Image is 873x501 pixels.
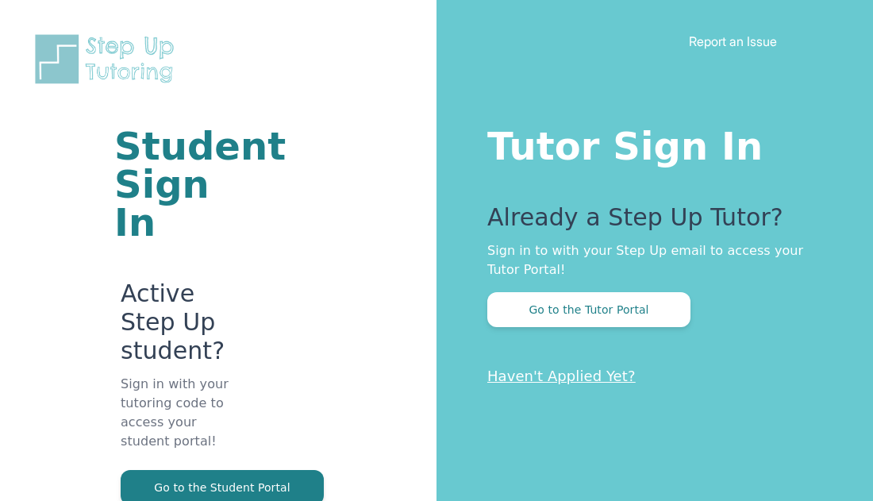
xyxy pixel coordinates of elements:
[487,302,690,317] a: Go to the Tutor Portal
[487,241,810,279] p: Sign in to with your Step Up email to access your Tutor Portal!
[487,121,810,165] h1: Tutor Sign In
[121,480,324,495] a: Go to the Student Portal
[32,32,184,87] img: Step Up Tutoring horizontal logo
[487,292,690,327] button: Go to the Tutor Portal
[487,368,636,384] a: Haven't Applied Yet?
[114,127,246,241] h1: Student Sign In
[121,375,246,470] p: Sign in with your tutoring code to access your student portal!
[689,33,777,49] a: Report an Issue
[487,203,810,241] p: Already a Step Up Tutor?
[121,279,246,375] p: Active Step Up student?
